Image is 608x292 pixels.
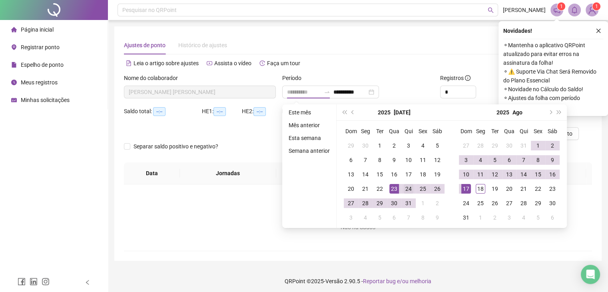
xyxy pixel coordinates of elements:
[404,184,413,194] div: 24
[282,74,307,82] label: Período
[553,6,560,14] span: notification
[548,170,557,179] div: 16
[545,124,560,138] th: Sáb
[418,184,428,194] div: 25
[459,138,473,153] td: 2025-07-27
[373,138,387,153] td: 2025-07-01
[373,124,387,138] th: Ter
[433,155,442,165] div: 12
[490,170,500,179] div: 12
[490,198,500,208] div: 26
[387,196,401,210] td: 2025-07-30
[85,280,90,285] span: left
[516,196,531,210] td: 2025-08-28
[387,138,401,153] td: 2025-07-02
[361,213,370,222] div: 4
[545,196,560,210] td: 2025-08-30
[401,167,416,182] td: 2025-07-17
[476,155,485,165] div: 4
[519,213,528,222] div: 4
[346,184,356,194] div: 20
[18,278,26,286] span: facebook
[373,210,387,225] td: 2025-08-05
[344,138,358,153] td: 2025-06-29
[401,138,416,153] td: 2025-07-03
[42,278,50,286] span: instagram
[375,141,385,150] div: 1
[433,141,442,150] div: 5
[503,26,532,35] span: Novidades !
[242,107,282,116] div: HE 2:
[465,75,470,81] span: info-circle
[503,67,603,85] span: ⚬ ⚠️ Suporte Via Chat Será Removido do Plano Essencial
[324,89,330,95] span: to
[387,167,401,182] td: 2025-07-16
[533,184,543,194] div: 22
[418,141,428,150] div: 4
[404,213,413,222] div: 7
[401,182,416,196] td: 2025-07-24
[394,104,411,120] button: month panel
[473,124,488,138] th: Seg
[361,184,370,194] div: 21
[124,42,165,48] span: Ajustes de ponto
[389,184,399,194] div: 23
[504,141,514,150] div: 30
[404,155,413,165] div: 10
[531,210,545,225] td: 2025-09-05
[285,133,333,143] li: Esta semana
[488,138,502,153] td: 2025-07-29
[592,2,600,10] sup: Atualize o seu contato no menu Meus Dados
[401,196,416,210] td: 2025-07-31
[418,198,428,208] div: 1
[545,138,560,153] td: 2025-08-02
[433,170,442,179] div: 19
[389,155,399,165] div: 9
[361,170,370,179] div: 14
[213,107,226,116] span: --:--
[378,104,391,120] button: year panel
[461,155,471,165] div: 3
[433,198,442,208] div: 2
[344,182,358,196] td: 2025-07-20
[560,4,563,9] span: 1
[476,141,485,150] div: 28
[459,182,473,196] td: 2025-08-17
[571,6,578,14] span: bell
[546,104,554,120] button: next-year
[349,104,357,120] button: prev-year
[473,196,488,210] td: 2025-08-25
[346,213,356,222] div: 3
[459,210,473,225] td: 2025-08-31
[504,184,514,194] div: 20
[433,213,442,222] div: 9
[418,213,428,222] div: 8
[418,170,428,179] div: 18
[519,184,528,194] div: 21
[519,170,528,179] div: 14
[502,124,516,138] th: Qua
[401,210,416,225] td: 2025-08-07
[473,210,488,225] td: 2025-09-01
[344,124,358,138] th: Dom
[180,162,276,184] th: Jornadas
[516,167,531,182] td: 2025-08-14
[373,182,387,196] td: 2025-07-22
[531,167,545,182] td: 2025-08-15
[531,138,545,153] td: 2025-08-01
[285,146,333,156] li: Semana anterior
[361,141,370,150] div: 30
[358,196,373,210] td: 2025-07-28
[325,278,343,284] span: Versão
[596,28,601,34] span: close
[476,184,485,194] div: 18
[557,2,565,10] sup: 1
[358,182,373,196] td: 2025-07-21
[340,104,349,120] button: super-prev-year
[344,167,358,182] td: 2025-07-13
[207,60,212,66] span: youtube
[404,170,413,179] div: 17
[488,210,502,225] td: 2025-09-02
[595,4,598,9] span: 1
[516,153,531,167] td: 2025-08-07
